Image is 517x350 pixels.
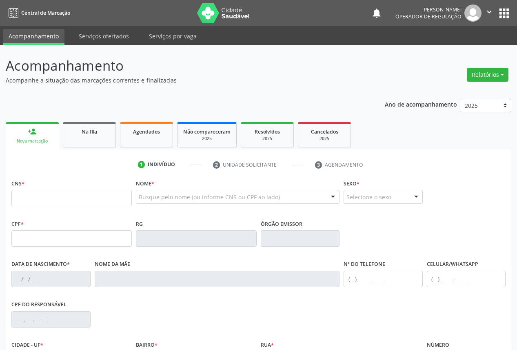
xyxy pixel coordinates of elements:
label: CPF do responsável [11,299,67,311]
button:  [481,4,497,22]
img: img [464,4,481,22]
label: Sexo [344,177,359,190]
button: Relatórios [467,68,508,82]
a: Serviços por vaga [143,29,202,43]
div: [PERSON_NAME] [395,6,462,13]
span: Resolvidos [255,128,280,135]
label: Celular/WhatsApp [427,258,478,271]
div: 2025 [183,136,231,142]
div: 2025 [304,136,345,142]
span: Na fila [82,128,97,135]
p: Acompanhamento [6,56,359,76]
label: Nome [136,177,154,190]
span: Selecione o sexo [346,193,391,201]
span: Busque pelo nome (ou informe CNS ou CPF ao lado) [139,193,280,201]
input: ___.___.___-__ [11,311,91,328]
div: person_add [28,127,37,136]
a: Central de Marcação [6,6,70,20]
i:  [485,7,494,16]
label: Nome da mãe [95,258,130,271]
button: notifications [371,7,382,19]
p: Ano de acompanhamento [385,99,457,109]
input: (__) _____-_____ [427,271,506,287]
div: 1 [138,161,145,168]
input: (__) _____-_____ [344,271,423,287]
label: Data de nascimento [11,258,70,271]
div: 2025 [247,136,288,142]
p: Acompanhe a situação das marcações correntes e finalizadas [6,76,359,85]
label: Órgão emissor [261,218,302,230]
span: Não compareceram [183,128,231,135]
label: CNS [11,177,24,190]
div: Nova marcação [11,138,53,144]
div: Indivíduo [148,161,175,168]
input: __/__/____ [11,271,91,287]
a: Serviços ofertados [73,29,135,43]
label: RG [136,218,143,230]
span: Central de Marcação [21,9,70,16]
button: apps [497,6,511,20]
label: Nº do Telefone [344,258,385,271]
span: Agendados [133,128,160,135]
span: Operador de regulação [395,13,462,20]
label: CPF [11,218,24,230]
span: Cancelados [311,128,338,135]
a: Acompanhamento [3,29,64,45]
